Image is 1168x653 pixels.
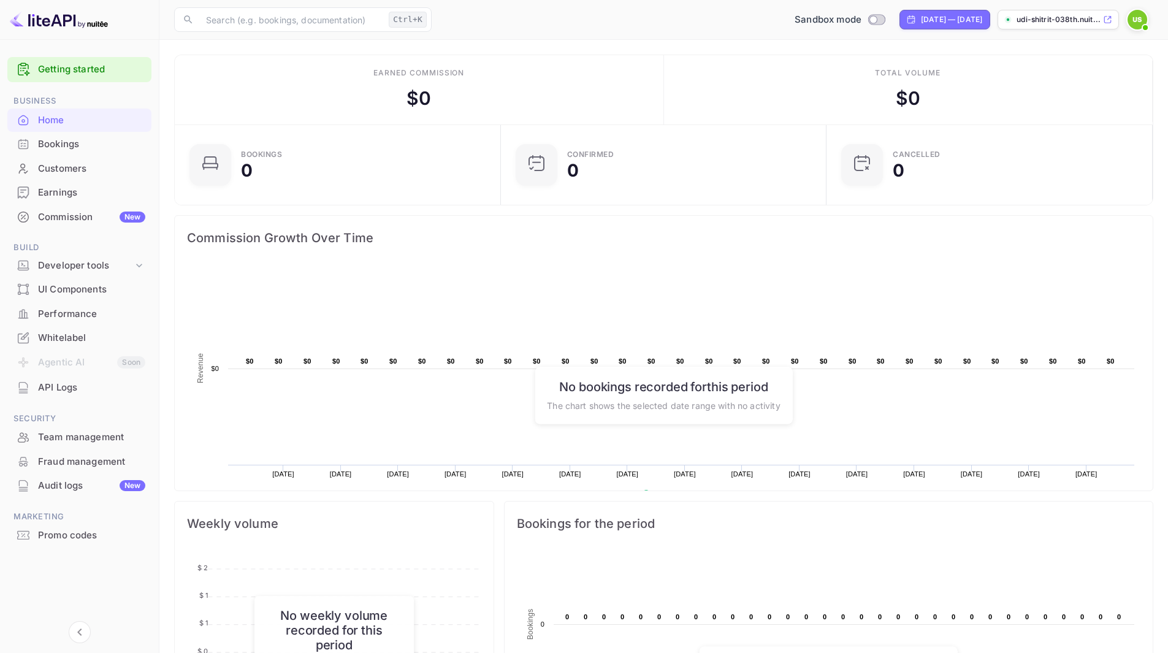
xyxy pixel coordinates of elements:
div: Fraud management [38,455,145,469]
text: [DATE] [445,470,467,478]
div: Getting started [7,57,151,82]
div: Developer tools [7,255,151,277]
text: 0 [639,613,643,621]
text: $0 [733,357,741,365]
text: 0 [1080,613,1084,621]
h6: No bookings recorded for this period [547,379,780,394]
span: Bookings for the period [517,514,1140,533]
a: Promo codes [7,524,151,546]
a: API Logs [7,376,151,399]
text: $0 [877,357,885,365]
div: New [120,480,145,491]
text: $0 [389,357,397,365]
div: API Logs [7,376,151,400]
text: 0 [620,613,624,621]
div: $ 0 [407,85,431,112]
tspan: $ 2 [197,563,208,572]
text: $0 [1049,357,1057,365]
tspan: $ 1 [199,591,208,600]
div: Commission [38,210,145,224]
text: [DATE] [1018,470,1040,478]
text: 0 [933,613,937,621]
text: 0 [584,613,587,621]
text: $0 [906,357,914,365]
div: Promo codes [7,524,151,548]
text: $0 [647,357,655,365]
div: Fraud management [7,450,151,474]
div: Ctrl+K [389,12,427,28]
text: [DATE] [272,470,294,478]
text: Revenue [196,353,205,383]
a: Whitelabel [7,326,151,349]
text: [DATE] [903,470,925,478]
a: Audit logsNew [7,474,151,497]
a: CommissionNew [7,205,151,228]
text: $0 [361,357,368,365]
text: 0 [823,613,826,621]
span: Marketing [7,510,151,524]
span: Commission Growth Over Time [187,228,1140,248]
div: Performance [38,307,145,321]
text: $0 [504,357,512,365]
a: Home [7,109,151,131]
div: Customers [38,162,145,176]
text: $0 [791,357,799,365]
div: Developer tools [38,259,133,273]
text: $0 [590,357,598,365]
text: [DATE] [846,470,868,478]
text: $0 [934,357,942,365]
div: API Logs [38,381,145,395]
div: UI Components [38,283,145,297]
text: 0 [731,613,735,621]
text: [DATE] [617,470,639,478]
span: Build [7,241,151,254]
a: Bookings [7,132,151,155]
div: 0 [567,162,579,179]
a: Team management [7,426,151,448]
text: 0 [970,613,974,621]
img: Udi Shitrit [1128,10,1147,29]
div: Performance [7,302,151,326]
text: $0 [275,357,283,365]
text: [DATE] [788,470,811,478]
text: 0 [1062,613,1066,621]
text: $0 [303,357,311,365]
div: Bookings [38,137,145,151]
text: 0 [804,613,808,621]
text: [DATE] [961,470,983,478]
tspan: $ 1 [199,619,208,627]
text: 0 [988,613,992,621]
h6: No weekly volume recorded for this period [267,608,402,652]
div: Total volume [875,67,941,78]
text: 0 [694,613,698,621]
text: 0 [565,613,569,621]
div: Earnings [38,186,145,200]
text: 0 [657,613,661,621]
text: $0 [1020,357,1028,365]
span: Business [7,94,151,108]
text: $0 [1078,357,1086,365]
div: [DATE] — [DATE] [921,14,982,25]
text: 0 [676,613,679,621]
text: $0 [705,357,713,365]
div: Promo codes [38,529,145,543]
div: Audit logs [38,479,145,493]
text: $0 [991,357,999,365]
text: 0 [768,613,771,621]
a: Customers [7,157,151,180]
text: 0 [786,613,790,621]
span: Weekly volume [187,514,481,533]
text: $0 [476,357,484,365]
a: Earnings [7,181,151,204]
text: 0 [841,613,845,621]
div: 0 [893,162,904,179]
div: CommissionNew [7,205,151,229]
text: [DATE] [559,470,581,478]
text: [DATE] [330,470,352,478]
a: UI Components [7,278,151,300]
text: [DATE] [387,470,409,478]
div: Audit logsNew [7,474,151,498]
text: $0 [619,357,627,365]
text: 0 [952,613,955,621]
div: Earnings [7,181,151,205]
